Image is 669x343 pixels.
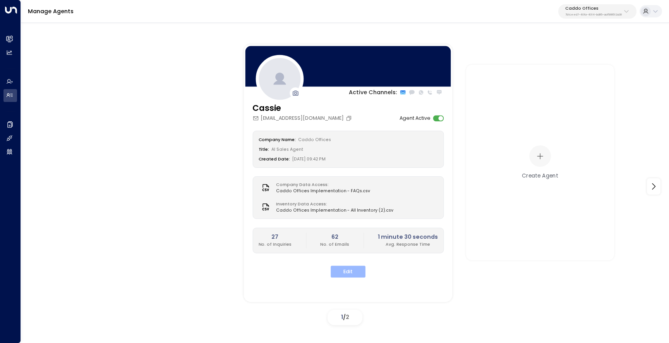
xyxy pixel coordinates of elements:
span: [DATE] 09:42 PM [292,157,326,162]
button: Caddo Offices7b1ceed7-40fa-4014-bd85-aaf588512a38 [558,4,636,19]
p: 7b1ceed7-40fa-4014-bd85-aaf588512a38 [565,13,622,16]
span: Caddo Offices Implementation - FAQs.csv [276,188,370,194]
label: Agent Active [400,115,431,122]
span: Caddo Offices Implementation - All Inventory (2).csv [276,208,393,214]
button: Copy [346,115,353,122]
div: Create Agent [522,172,558,180]
h2: 1 minute 30 seconds [378,233,438,241]
div: / [328,310,362,325]
p: Avg. Response Time [378,241,438,248]
label: Title: [259,147,269,153]
span: AI Sales Agent [271,147,303,153]
label: Inventory Data Access: [276,201,390,207]
h2: 27 [259,233,292,241]
a: Manage Agents [28,7,74,15]
label: Created Date: [259,157,290,162]
button: Edit [331,266,365,278]
div: [EMAIL_ADDRESS][DOMAIN_NAME] [252,115,353,122]
h2: 62 [320,233,349,241]
p: No. of Inquiries [259,241,292,248]
label: Company Data Access: [276,182,367,188]
label: Company Name: [259,137,296,143]
p: Caddo Offices [565,6,622,11]
p: Active Channels: [349,88,397,97]
p: No. of Emails [320,241,349,248]
span: 2 [346,313,349,321]
span: Caddo Offices [298,137,331,143]
h3: Cassie [252,102,353,115]
span: 1 [341,313,343,321]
